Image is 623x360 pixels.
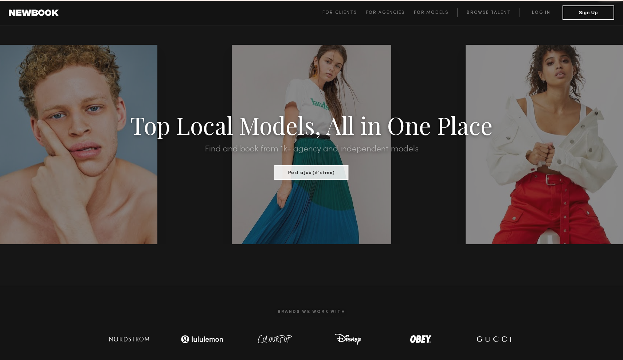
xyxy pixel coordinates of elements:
[366,8,414,17] a: For Agencies
[275,165,349,180] button: Post a Job (it’s free)
[457,8,520,17] a: Browse Talent
[414,11,448,15] span: For Models
[47,145,576,154] h2: Find and book from 1k+ agency and independent models
[47,114,576,136] h1: Top Local Models, All in One Place
[324,332,372,347] img: logo-disney.svg
[93,301,530,323] h2: Brands We Work With
[397,332,444,347] img: logo-obey.svg
[322,8,366,17] a: For Clients
[251,332,299,347] img: logo-colour-pop.svg
[322,11,357,15] span: For Clients
[104,332,155,347] img: logo-nordstrom.svg
[470,332,517,347] img: logo-gucci.svg
[563,5,614,20] button: Sign Up
[177,332,228,347] img: logo-lulu.svg
[275,168,349,176] a: Post a Job (it’s free)
[414,8,458,17] a: For Models
[520,8,563,17] a: Log in
[366,11,405,15] span: For Agencies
